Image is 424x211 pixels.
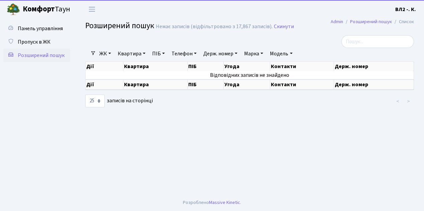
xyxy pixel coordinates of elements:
a: Розширений пошук [3,49,70,62]
a: ЖК [97,48,114,59]
th: ПІБ [188,62,224,71]
a: Скинути [274,23,294,30]
a: Телефон [169,48,199,59]
a: Admin [331,18,343,25]
a: ПІБ [149,48,168,59]
span: Панель управління [18,25,63,32]
th: Дії [86,80,123,90]
a: Панель управління [3,22,70,35]
select: записів на сторінці [85,95,105,107]
span: Розширений пошук [85,20,154,32]
span: Пропуск в ЖК [18,38,50,46]
button: Переключити навігацію [84,4,100,15]
th: Дії [86,62,123,71]
span: Розширений пошук [18,52,65,59]
input: Пошук... [341,35,414,48]
a: Держ. номер [201,48,240,59]
a: Massive Kinetic [209,199,240,206]
th: Квартира [123,62,188,71]
a: ВЛ2 -. К. [395,5,416,13]
li: Список [392,18,414,25]
a: Модель [267,48,295,59]
th: ПІБ [188,80,224,90]
td: Відповідних записів не знайдено [86,71,414,79]
th: Угода [224,80,270,90]
th: Квартира [123,80,188,90]
b: Комфорт [23,4,55,14]
b: ВЛ2 -. К. [395,6,416,13]
nav: breadcrumb [321,15,424,29]
th: Контакти [270,80,334,90]
div: Розроблено . [183,199,241,206]
th: Держ. номер [334,62,414,71]
th: Держ. номер [334,80,414,90]
img: logo.png [7,3,20,16]
div: Немає записів (відфільтровано з 17,867 записів). [156,23,273,30]
th: Контакти [270,62,334,71]
label: записів на сторінці [85,95,153,107]
a: Квартира [115,48,148,59]
a: Пропуск в ЖК [3,35,70,49]
a: Розширений пошук [350,18,392,25]
th: Угода [224,62,270,71]
a: Марка [241,48,266,59]
span: Таун [23,4,70,15]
